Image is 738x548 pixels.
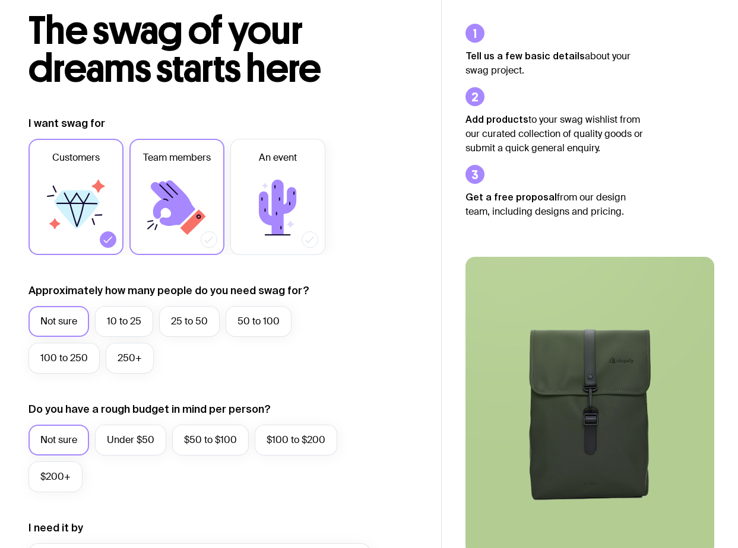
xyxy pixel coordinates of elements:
label: $100 to $200 [255,425,337,455]
label: Not sure [28,306,89,337]
label: 50 to 100 [226,306,292,337]
span: Customers [52,151,100,165]
label: I need it by [28,521,83,535]
label: 100 to 250 [28,343,100,374]
label: $50 to $100 [172,425,249,455]
label: Under $50 [95,425,166,455]
label: 10 to 25 [95,306,153,337]
label: $200+ [28,461,83,492]
label: I want swag for [28,116,105,130]
label: Not sure [28,425,89,455]
label: 25 to 50 [159,306,220,337]
label: Approximately how many people do you need swag for? [28,283,309,298]
p: from our design team, including designs and pricing. [465,190,644,219]
strong: Add products [465,114,528,125]
strong: Tell us a few basic details [465,50,585,61]
label: 250+ [106,343,154,374]
label: Do you have a rough budget in mind per person? [28,402,271,416]
span: The swag of your dreams starts here [28,7,321,92]
p: to your swag wishlist from our curated collection of quality goods or submit a quick general enqu... [465,112,644,155]
span: An event [259,151,297,165]
span: Team members [143,151,211,165]
strong: Get a free proposal [465,192,557,202]
p: about your swag project. [465,49,644,78]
